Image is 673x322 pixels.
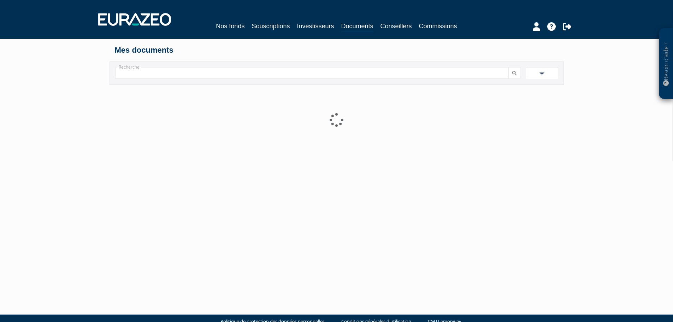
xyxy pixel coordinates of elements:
[216,21,244,31] a: Nos fonds
[115,67,509,79] input: Recherche
[419,21,457,31] a: Commissions
[539,70,545,77] img: filter.svg
[98,13,171,26] img: 1732889491-logotype_eurazeo_blanc_rvb.png
[297,21,334,31] a: Investisseurs
[252,21,290,31] a: Souscriptions
[341,21,373,32] a: Documents
[115,46,559,54] h4: Mes documents
[662,32,670,96] p: Besoin d'aide ?
[380,21,412,31] a: Conseillers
